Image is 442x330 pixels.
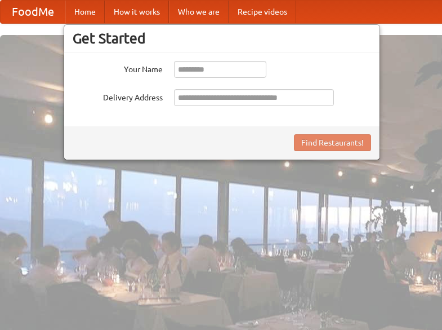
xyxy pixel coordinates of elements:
[73,61,163,75] label: Your Name
[294,134,371,151] button: Find Restaurants!
[73,30,371,47] h3: Get Started
[229,1,296,23] a: Recipe videos
[65,1,105,23] a: Home
[105,1,169,23] a: How it works
[1,1,65,23] a: FoodMe
[73,89,163,103] label: Delivery Address
[169,1,229,23] a: Who we are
